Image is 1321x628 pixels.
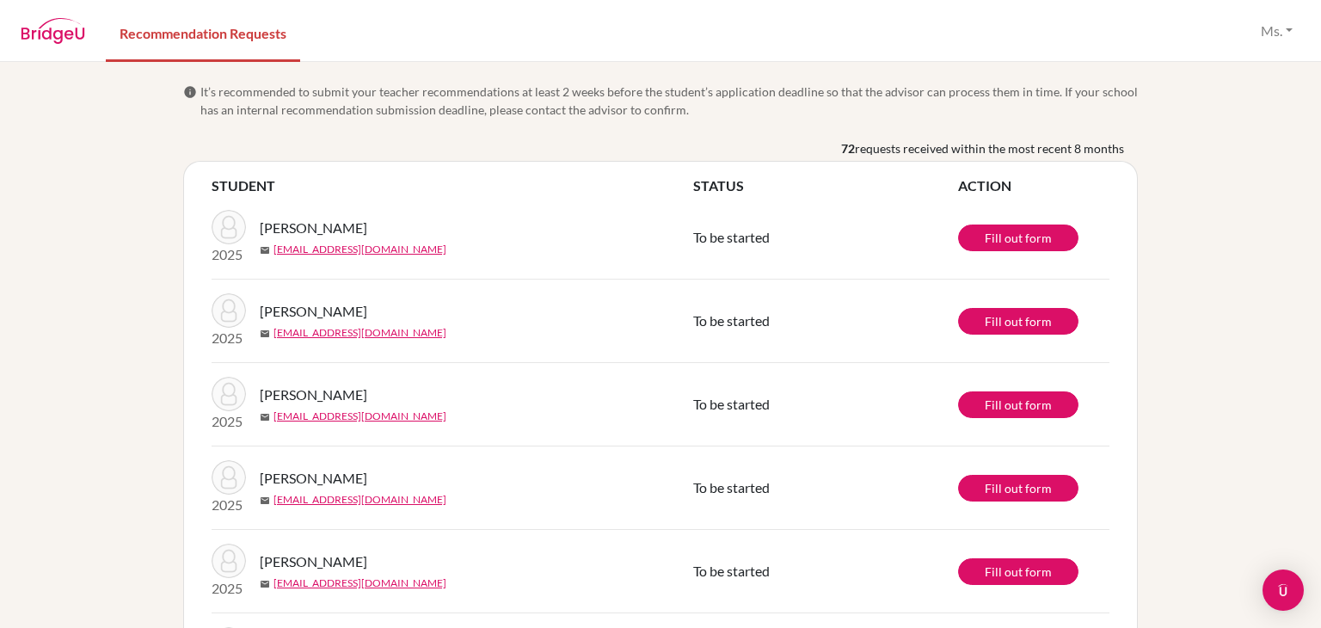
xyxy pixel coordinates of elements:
span: [PERSON_NAME] [260,551,367,572]
a: [EMAIL_ADDRESS][DOMAIN_NAME] [273,492,446,508]
a: [EMAIL_ADDRESS][DOMAIN_NAME] [273,325,446,341]
span: To be started [693,563,770,579]
p: 2025 [212,578,246,599]
img: Amaya, Osman [212,460,246,495]
th: ACTION [958,175,1109,196]
span: [PERSON_NAME] [260,468,367,489]
span: mail [260,496,270,506]
span: To be started [693,479,770,496]
a: [EMAIL_ADDRESS][DOMAIN_NAME] [273,576,446,591]
span: [PERSON_NAME] [260,301,367,322]
span: To be started [693,229,770,245]
a: [EMAIL_ADDRESS][DOMAIN_NAME] [273,409,446,424]
span: info [183,85,197,99]
a: Fill out form [958,308,1078,335]
a: Fill out form [958,558,1078,585]
p: 2025 [212,411,246,432]
a: Fill out form [958,475,1078,502]
span: It’s recommended to submit your teacher recommendations at least 2 weeks before the student’s app... [200,83,1138,119]
img: Santos, Hector [212,544,246,578]
b: 72 [841,139,855,157]
img: Rapalo, Juan [212,210,246,244]
span: [PERSON_NAME] [260,385,367,405]
p: 2025 [212,495,246,515]
a: Fill out form [958,391,1078,418]
div: Open Intercom Messenger [1263,570,1304,611]
span: requests received within the most recent 8 months [855,139,1124,157]
img: Amaya, Osman [212,377,246,411]
a: Recommendation Requests [106,3,300,62]
th: STUDENT [212,175,693,196]
img: BridgeU logo [21,18,85,44]
span: mail [260,412,270,422]
a: Fill out form [958,225,1078,251]
span: To be started [693,396,770,412]
a: [EMAIL_ADDRESS][DOMAIN_NAME] [273,242,446,257]
img: Pereira, Gustavo [212,293,246,328]
button: Ms. [1253,15,1300,47]
p: 2025 [212,244,246,265]
span: mail [260,245,270,256]
p: 2025 [212,328,246,348]
span: To be started [693,312,770,329]
span: mail [260,579,270,589]
th: STATUS [693,175,958,196]
span: [PERSON_NAME] [260,218,367,238]
span: mail [260,329,270,339]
